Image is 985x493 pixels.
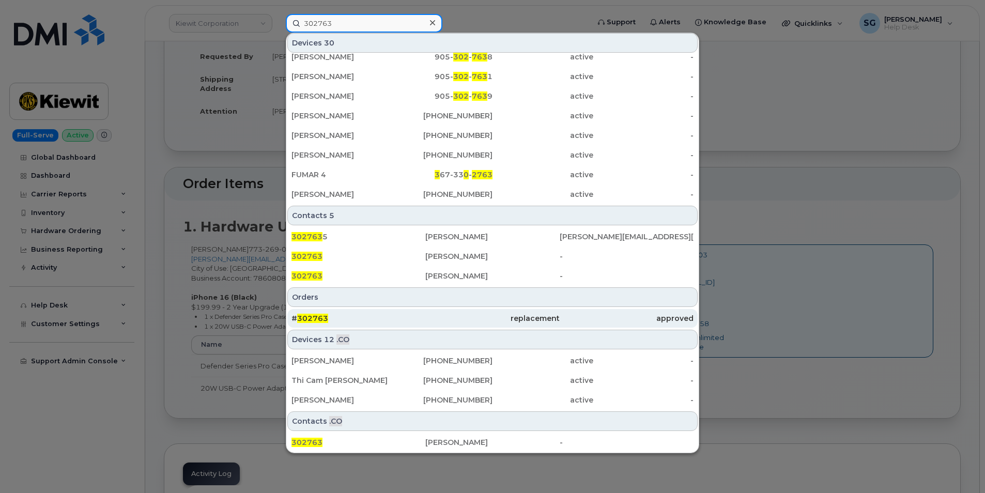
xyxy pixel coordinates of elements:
[329,210,334,221] span: 5
[287,126,698,145] a: [PERSON_NAME][PHONE_NUMBER]active-
[287,287,698,307] div: Orders
[392,375,493,386] div: [PHONE_NUMBER]
[287,371,698,390] a: Thi Cam [PERSON_NAME][PHONE_NUMBER]active-
[593,375,694,386] div: -
[560,271,694,281] div: -
[593,170,694,180] div: -
[392,91,493,101] div: 905- - 9
[453,52,469,61] span: 302
[291,438,322,447] span: 302763
[493,130,593,141] div: active
[291,232,322,241] span: 302763
[940,448,977,485] iframe: Messenger Launcher
[291,189,392,199] div: [PERSON_NAME]
[291,71,392,82] div: [PERSON_NAME]
[472,72,487,81] span: 763
[287,87,698,105] a: [PERSON_NAME]905-302-7639active-
[464,170,469,179] span: 0
[493,91,593,101] div: active
[297,314,328,323] span: 302763
[324,38,334,48] span: 30
[291,52,392,62] div: [PERSON_NAME]
[392,395,493,405] div: [PHONE_NUMBER]
[286,14,442,33] input: Find something...
[392,71,493,82] div: 905- - 1
[291,252,322,261] span: 302763
[392,189,493,199] div: [PHONE_NUMBER]
[287,411,698,431] div: Contacts
[425,251,559,261] div: [PERSON_NAME]
[472,52,487,61] span: 763
[493,52,593,62] div: active
[425,313,559,323] div: replacement
[291,170,392,180] div: FUMAR 4
[472,170,493,179] span: 2763
[560,437,694,448] div: -
[425,232,559,242] div: [PERSON_NAME]
[493,111,593,121] div: active
[287,309,698,328] a: #302763replacementapproved
[336,334,349,345] span: .CO
[453,72,469,81] span: 302
[392,170,493,180] div: 67-33 -
[593,52,694,62] div: -
[392,356,493,366] div: [PHONE_NUMBER]
[425,271,559,281] div: [PERSON_NAME]
[291,150,392,160] div: [PERSON_NAME]
[493,71,593,82] div: active
[493,170,593,180] div: active
[287,330,698,349] div: Devices
[493,150,593,160] div: active
[593,356,694,366] div: -
[392,52,493,62] div: 905- - 8
[291,232,425,242] div: 5
[287,351,698,370] a: [PERSON_NAME][PHONE_NUMBER]active-
[392,130,493,141] div: [PHONE_NUMBER]
[392,150,493,160] div: [PHONE_NUMBER]
[593,71,694,82] div: -
[291,313,425,323] div: #
[287,48,698,66] a: [PERSON_NAME]905-302-7638active-
[287,391,698,409] a: [PERSON_NAME][PHONE_NUMBER]active-
[291,111,392,121] div: [PERSON_NAME]
[287,106,698,125] a: [PERSON_NAME][PHONE_NUMBER]active-
[291,395,392,405] div: [PERSON_NAME]
[593,130,694,141] div: -
[593,150,694,160] div: -
[560,251,694,261] div: -
[287,146,698,164] a: [PERSON_NAME][PHONE_NUMBER]active-
[453,91,469,101] span: 302
[329,416,342,426] span: .CO
[593,111,694,121] div: -
[291,271,322,281] span: 302763
[287,206,698,225] div: Contacts
[291,130,392,141] div: [PERSON_NAME]
[287,33,698,53] div: Devices
[593,91,694,101] div: -
[287,227,698,246] a: 3027635[PERSON_NAME][PERSON_NAME][EMAIL_ADDRESS][PERSON_NAME][PERSON_NAME][DOMAIN_NAME]
[287,267,698,285] a: 302763[PERSON_NAME]-
[287,165,698,184] a: FUMAR 4367-330-2763active-
[287,247,698,266] a: 302763[PERSON_NAME]-
[324,334,334,345] span: 12
[560,313,694,323] div: approved
[493,189,593,199] div: active
[392,111,493,121] div: [PHONE_NUMBER]
[472,91,487,101] span: 763
[593,189,694,199] div: -
[425,437,559,448] div: [PERSON_NAME]
[493,356,593,366] div: active
[287,67,698,86] a: [PERSON_NAME]905-302-7631active-
[493,395,593,405] div: active
[291,91,392,101] div: [PERSON_NAME]
[435,170,440,179] span: 3
[291,375,392,386] div: Thi Cam [PERSON_NAME]
[287,433,698,452] a: 302763[PERSON_NAME]-
[593,395,694,405] div: -
[291,356,392,366] div: [PERSON_NAME]
[560,232,694,242] div: [PERSON_NAME][EMAIL_ADDRESS][PERSON_NAME][PERSON_NAME][DOMAIN_NAME]
[493,375,593,386] div: active
[287,185,698,204] a: [PERSON_NAME][PHONE_NUMBER]active-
